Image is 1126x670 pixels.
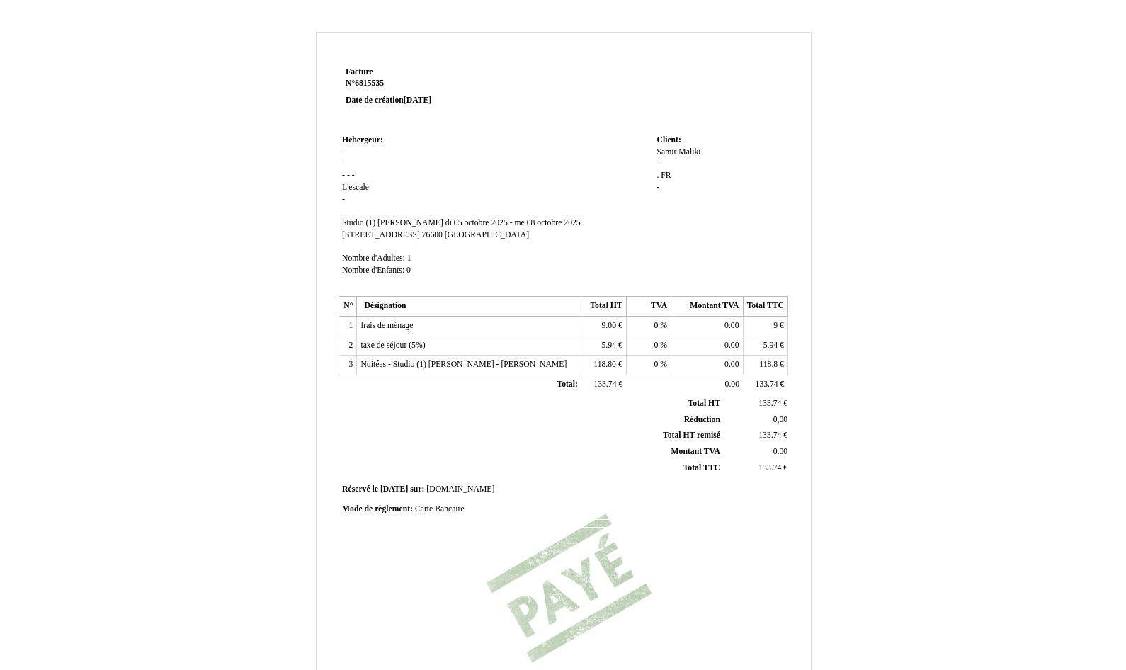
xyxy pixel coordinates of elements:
[581,356,626,375] td: €
[346,67,373,76] span: Facture
[763,341,778,350] span: 5.94
[759,360,778,369] span: 118.8
[342,218,443,227] span: Studio (1) [PERSON_NAME]
[626,317,671,336] td: %
[347,171,350,180] span: -
[422,230,443,239] span: 76600
[445,230,529,239] span: [GEOGRAPHIC_DATA]
[406,266,411,275] span: 0
[602,341,616,350] span: 5.94
[581,317,626,336] td: €
[683,463,720,472] span: Total TTC
[758,431,781,440] span: 133.74
[654,321,659,330] span: 0
[724,360,739,369] span: 0.00
[410,484,424,494] span: sur:
[654,341,659,350] span: 0
[743,356,787,375] td: €
[445,218,581,227] span: di 05 octobre 2025 - me 08 octobre 2025
[342,254,405,263] span: Nombre d'Adultes:
[426,484,494,494] span: [DOMAIN_NAME]
[723,428,790,444] td: €
[360,341,425,350] span: taxe de séjour (5%)
[723,460,790,476] td: €
[593,380,616,389] span: 133.74
[758,463,781,472] span: 133.74
[656,147,676,157] span: Samir
[346,78,515,89] strong: N°
[339,336,357,356] td: 2
[360,360,567,369] span: Nuitées - Studio (1) [PERSON_NAME] - [PERSON_NAME]
[355,79,384,88] span: 6815535
[339,356,357,375] td: 3
[593,360,616,369] span: 118.80
[656,183,659,192] span: -
[342,266,404,275] span: Nombre d'Enfants:
[339,317,357,336] td: 1
[773,415,787,424] span: 0,00
[671,297,743,317] th: Montant TVA
[581,375,626,395] td: €
[342,504,413,513] span: Mode de règlement:
[758,399,781,408] span: 133.74
[743,375,787,395] td: €
[339,297,357,317] th: N°
[342,484,378,494] span: Réservé le
[360,321,413,330] span: frais de ménage
[773,321,778,330] span: 9
[663,431,720,440] span: Total HT remisé
[656,171,659,180] span: .
[342,171,345,180] span: -
[684,415,720,424] span: Réduction
[626,356,671,375] td: %
[342,183,369,192] span: L'escale
[581,336,626,356] td: €
[581,297,626,317] th: Total HT
[661,171,671,180] span: FR
[724,321,739,330] span: 0.00
[678,147,700,157] span: Maliki
[654,360,659,369] span: 0
[743,297,787,317] th: Total TTC
[380,484,408,494] span: [DATE]
[352,171,355,180] span: -
[557,380,577,389] span: Total:
[743,336,787,356] td: €
[342,135,383,144] span: Hebergeur:
[626,297,671,317] th: TVA
[743,317,787,336] td: €
[656,135,681,144] span: Client:
[756,380,778,389] span: 133.74
[626,336,671,356] td: %
[342,147,345,157] span: -
[723,396,790,411] td: €
[725,380,739,389] span: 0.00
[415,504,465,513] span: Carte Bancaire
[342,230,420,239] span: [STREET_ADDRESS]
[773,447,787,456] span: 0.00
[724,341,739,350] span: 0.00
[671,447,720,456] span: Montant TVA
[342,195,345,204] span: -
[404,96,431,105] span: [DATE]
[342,159,345,169] span: -
[357,297,581,317] th: Désignation
[602,321,616,330] span: 9.00
[688,399,720,408] span: Total HT
[656,159,659,169] span: -
[346,96,431,105] strong: Date de création
[407,254,411,263] span: 1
